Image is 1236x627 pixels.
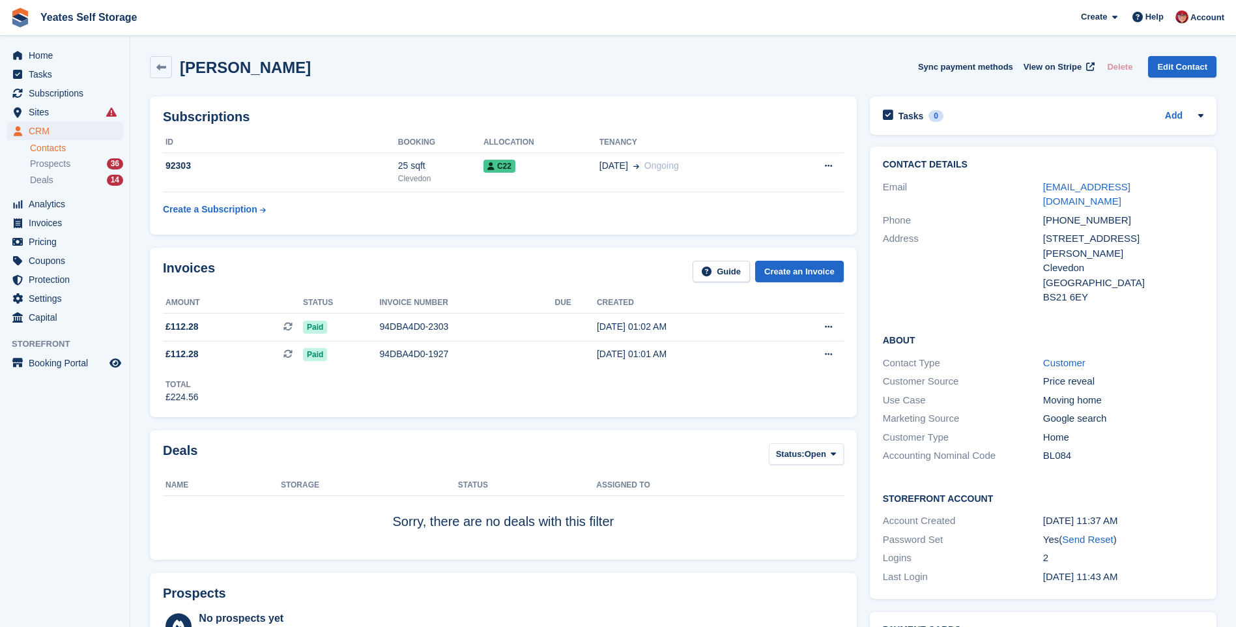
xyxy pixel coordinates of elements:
[1043,393,1203,408] div: Moving home
[180,59,311,76] h2: [PERSON_NAME]
[918,56,1013,78] button: Sync payment methods
[163,159,398,173] div: 92303
[883,213,1043,228] div: Phone
[7,103,123,121] a: menu
[883,430,1043,445] div: Customer Type
[165,379,199,390] div: Total
[693,261,750,282] a: Guide
[398,159,483,173] div: 25 sqft
[7,46,123,65] a: menu
[597,293,774,313] th: Created
[29,65,107,83] span: Tasks
[769,443,844,465] button: Status: Open
[1018,56,1097,78] a: View on Stripe
[1165,109,1183,124] a: Add
[883,374,1043,389] div: Customer Source
[29,103,107,121] span: Sites
[392,514,614,529] span: Sorry, there are no deals with this filter
[1043,213,1203,228] div: [PHONE_NUMBER]
[755,261,844,282] a: Create an Invoice
[596,475,843,496] th: Assigned to
[10,8,30,27] img: stora-icon-8386f47178a22dfd0bd8f6a31ec36ba5ce8667c1dd55bd0f319d3a0aa187defe.svg
[883,393,1043,408] div: Use Case
[883,231,1043,305] div: Address
[29,195,107,213] span: Analytics
[29,46,107,65] span: Home
[1043,551,1203,566] div: 2
[1148,56,1216,78] a: Edit Contact
[29,214,107,232] span: Invoices
[199,611,478,626] div: No prospects yet
[108,355,123,371] a: Preview store
[379,320,554,334] div: 94DBA4D0-2303
[30,174,53,186] span: Deals
[1043,181,1130,207] a: [EMAIL_ADDRESS][DOMAIN_NAME]
[303,348,327,361] span: Paid
[398,132,483,153] th: Booking
[12,338,130,351] span: Storefront
[644,160,679,171] span: Ongoing
[776,448,805,461] span: Status:
[883,160,1203,170] h2: Contact Details
[29,270,107,289] span: Protection
[883,570,1043,585] div: Last Login
[1062,534,1113,545] a: Send Reset
[7,308,123,327] a: menu
[29,289,107,308] span: Settings
[898,110,924,122] h2: Tasks
[163,109,844,124] h2: Subscriptions
[883,514,1043,529] div: Account Created
[398,173,483,184] div: Clevedon
[30,158,70,170] span: Prospects
[303,293,379,313] th: Status
[303,321,327,334] span: Paid
[7,289,123,308] a: menu
[555,293,597,313] th: Due
[163,132,398,153] th: ID
[30,142,123,154] a: Contacts
[805,448,826,461] span: Open
[599,159,628,173] span: [DATE]
[281,475,458,496] th: Storage
[29,252,107,270] span: Coupons
[107,158,123,169] div: 36
[1043,571,1118,582] time: 2025-06-24 10:43:58 UTC
[883,448,1043,463] div: Accounting Nominal Code
[928,110,943,122] div: 0
[597,320,774,334] div: [DATE] 01:02 AM
[7,270,123,289] a: menu
[7,65,123,83] a: menu
[1043,411,1203,426] div: Google search
[163,586,226,601] h2: Prospects
[379,293,554,313] th: Invoice number
[7,354,123,372] a: menu
[883,333,1203,346] h2: About
[7,214,123,232] a: menu
[1043,514,1203,529] div: [DATE] 11:37 AM
[883,411,1043,426] div: Marketing Source
[1043,290,1203,305] div: BS21 6EY
[1043,374,1203,389] div: Price reveal
[29,122,107,140] span: CRM
[29,233,107,251] span: Pricing
[7,195,123,213] a: menu
[1043,532,1203,547] div: Yes
[883,356,1043,371] div: Contact Type
[1024,61,1082,74] span: View on Stripe
[163,203,257,216] div: Create a Subscription
[1043,231,1203,261] div: [STREET_ADDRESS][PERSON_NAME]
[29,354,107,372] span: Booking Portal
[7,122,123,140] a: menu
[1059,534,1116,545] span: ( )
[7,252,123,270] a: menu
[458,475,597,496] th: Status
[883,491,1203,504] h2: Storefront Account
[7,84,123,102] a: menu
[379,347,554,361] div: 94DBA4D0-1927
[163,475,281,496] th: Name
[163,197,266,222] a: Create a Subscription
[599,132,781,153] th: Tenancy
[30,157,123,171] a: Prospects 36
[29,84,107,102] span: Subscriptions
[597,347,774,361] div: [DATE] 01:01 AM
